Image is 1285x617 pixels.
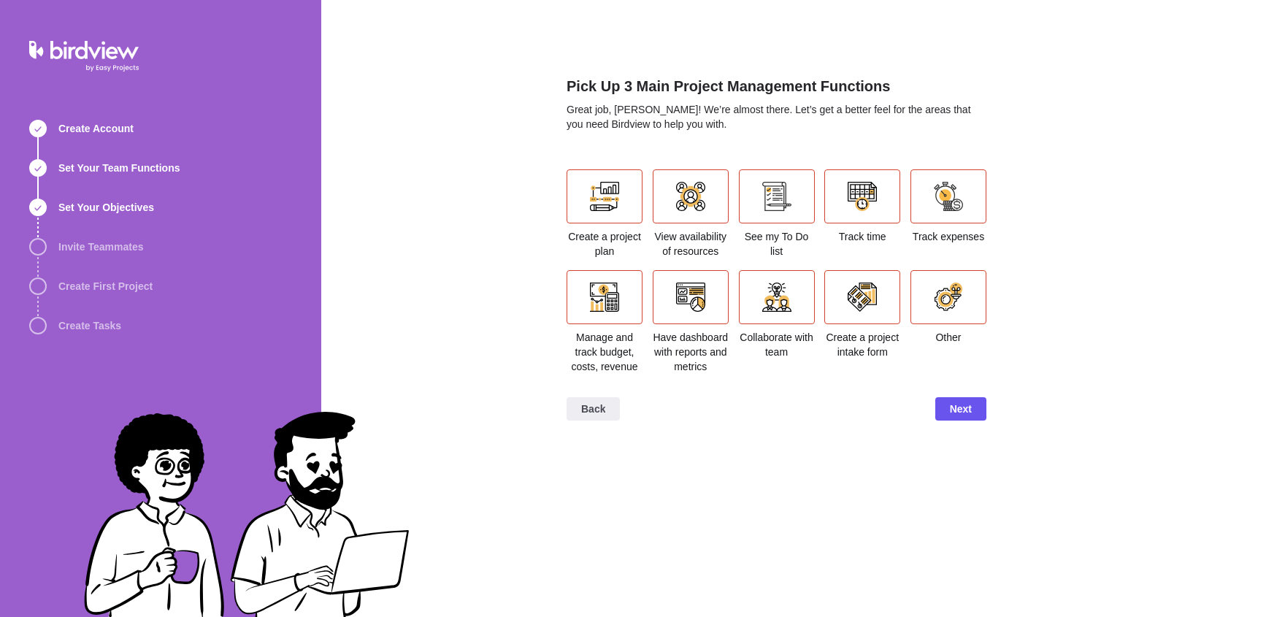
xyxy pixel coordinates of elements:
span: Other [935,332,961,343]
span: Next [950,400,972,418]
span: See my To Do list [745,231,809,257]
span: Collaborate with team [740,332,813,358]
span: View availability of resources [654,231,726,257]
span: Create Account [58,121,134,136]
span: Create a project intake form [826,332,899,358]
span: Track expenses [913,231,984,242]
span: Set Your Objectives [58,200,154,215]
span: Back [567,397,620,421]
span: Set Your Team Functions [58,161,180,175]
span: Create First Project [58,279,153,294]
span: Create a project plan [568,231,641,257]
span: Next [935,397,986,421]
span: Create Tasks [58,318,121,333]
span: Manage and track budget, costs, revenue [571,332,637,372]
span: Track time [839,231,886,242]
span: Back [581,400,605,418]
span: Great job, [PERSON_NAME]! We’re almost there. Let’s get a better feel for the areas that you need... [567,104,971,130]
span: Invite Teammates [58,239,143,254]
h2: Pick Up 3 Main Project Management Functions [567,76,986,102]
span: Have dashboard with reports and metrics [653,332,728,372]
